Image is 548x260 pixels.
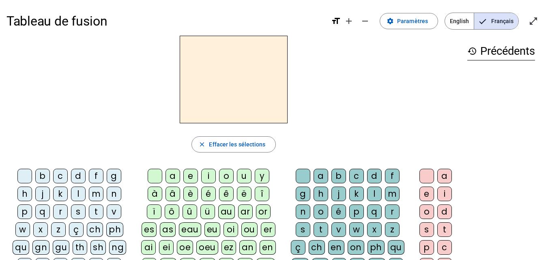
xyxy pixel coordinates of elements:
div: c [437,240,452,255]
h1: Tableau de fusion [6,8,325,34]
div: d [71,169,86,183]
div: k [349,187,364,201]
div: au [218,204,235,219]
div: d [367,169,382,183]
div: è [183,187,198,201]
button: Entrer en plein écran [525,13,542,29]
div: p [17,204,32,219]
div: en [328,240,344,255]
button: Augmenter la taille de la police [341,13,357,29]
div: ü [200,204,215,219]
div: ë [237,187,251,201]
div: j [331,187,346,201]
div: o [219,169,234,183]
div: q [35,204,50,219]
div: p [349,204,364,219]
div: j [35,187,50,201]
mat-icon: close [198,141,206,148]
div: d [437,204,452,219]
div: sh [90,240,106,255]
div: n [296,204,310,219]
div: t [89,204,103,219]
div: c [349,169,364,183]
div: ei [159,240,174,255]
div: ç [291,240,305,255]
div: k [53,187,68,201]
div: oe [177,240,193,255]
div: t [437,222,452,237]
div: z [51,222,66,237]
div: t [314,222,328,237]
div: ê [219,187,234,201]
div: gn [32,240,49,255]
div: es [142,222,157,237]
mat-button-toggle-group: Language selection [445,13,519,30]
div: v [331,222,346,237]
button: Paramètres [380,13,438,29]
div: ph [367,240,385,255]
div: à [148,187,162,201]
div: l [71,187,86,201]
div: or [256,204,271,219]
div: y [255,169,269,183]
div: i [437,187,452,201]
div: ou [241,222,258,237]
div: ng [109,240,126,255]
div: en [260,240,276,255]
div: z [385,222,400,237]
div: m [89,187,103,201]
div: g [296,187,310,201]
div: c [53,169,68,183]
div: q [367,204,382,219]
div: eu [204,222,220,237]
div: h [314,187,328,201]
mat-icon: format_size [331,16,341,26]
div: i [201,169,216,183]
div: u [237,169,251,183]
div: w [349,222,364,237]
div: oeu [196,240,218,255]
div: er [261,222,275,237]
div: â [165,187,180,201]
div: ph [106,222,123,237]
div: e [419,187,434,201]
div: û [183,204,197,219]
mat-icon: add [344,16,354,26]
div: v [107,204,121,219]
div: b [35,169,50,183]
div: f [385,169,400,183]
span: Paramètres [397,16,428,26]
div: f [89,169,103,183]
div: s [296,222,310,237]
div: b [331,169,346,183]
button: Effacer les sélections [191,136,275,153]
div: r [53,204,68,219]
div: l [367,187,382,201]
div: a [165,169,180,183]
span: Français [474,13,518,29]
mat-icon: remove [360,16,370,26]
mat-icon: open_in_full [529,16,538,26]
span: Effacer les sélections [209,140,265,149]
span: English [445,13,474,29]
div: é [331,204,346,219]
div: o [314,204,328,219]
div: ç [69,222,84,237]
mat-icon: history [467,46,477,56]
div: é [201,187,216,201]
div: x [33,222,48,237]
div: s [71,204,86,219]
div: ô [165,204,179,219]
div: p [419,240,434,255]
div: qu [388,240,404,255]
div: qu [13,240,29,255]
div: as [160,222,176,237]
div: th [73,240,87,255]
div: a [437,169,452,183]
mat-icon: settings [387,17,394,25]
div: x [367,222,382,237]
div: e [183,169,198,183]
div: n [107,187,121,201]
div: gu [53,240,69,255]
div: a [314,169,328,183]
